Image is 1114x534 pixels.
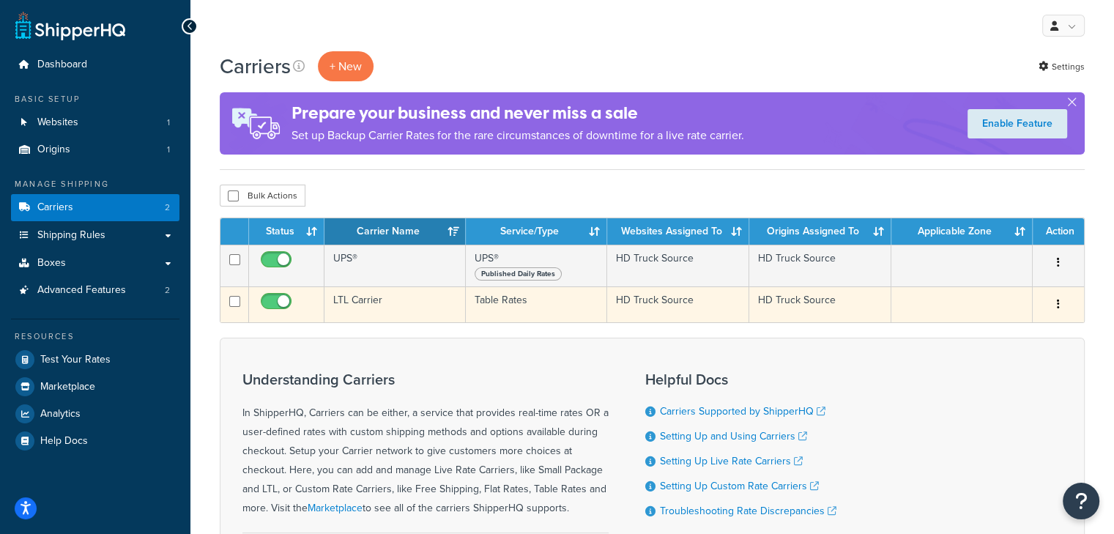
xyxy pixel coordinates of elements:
[37,257,66,270] span: Boxes
[607,218,749,245] th: Websites Assigned To: activate to sort column ascending
[749,245,891,286] td: HD Truck Source
[11,51,179,78] a: Dashboard
[891,218,1033,245] th: Applicable Zone: activate to sort column ascending
[660,478,819,494] a: Setting Up Custom Rate Carriers
[37,59,87,71] span: Dashboard
[466,218,607,245] th: Service/Type: activate to sort column ascending
[37,284,126,297] span: Advanced Features
[11,194,179,221] a: Carriers 2
[749,286,891,322] td: HD Truck Source
[11,136,179,163] li: Origins
[607,245,749,286] td: HD Truck Source
[220,185,305,207] button: Bulk Actions
[40,354,111,366] span: Test Your Rates
[466,286,607,322] td: Table Rates
[37,116,78,129] span: Websites
[1063,483,1099,519] button: Open Resource Center
[11,277,179,304] li: Advanced Features
[475,267,562,281] span: Published Daily Rates
[15,11,125,40] a: ShipperHQ Home
[11,330,179,343] div: Resources
[11,194,179,221] li: Carriers
[249,218,324,245] th: Status: activate to sort column ascending
[1033,218,1084,245] th: Action
[11,136,179,163] a: Origins 1
[11,93,179,105] div: Basic Setup
[165,284,170,297] span: 2
[40,381,95,393] span: Marketplace
[749,218,891,245] th: Origins Assigned To: activate to sort column ascending
[220,52,291,81] h1: Carriers
[660,503,836,519] a: Troubleshooting Rate Discrepancies
[11,428,179,454] a: Help Docs
[607,286,749,322] td: HD Truck Source
[167,116,170,129] span: 1
[11,346,179,373] a: Test Your Rates
[660,404,825,419] a: Carriers Supported by ShipperHQ
[292,101,744,125] h4: Prepare your business and never miss a sale
[968,109,1067,138] a: Enable Feature
[660,429,807,444] a: Setting Up and Using Carriers
[308,500,363,516] a: Marketplace
[324,286,466,322] td: LTL Carrier
[242,371,609,387] h3: Understanding Carriers
[11,250,179,277] a: Boxes
[37,229,105,242] span: Shipping Rules
[466,245,607,286] td: UPS®
[40,408,81,420] span: Analytics
[11,109,179,136] a: Websites 1
[37,201,73,214] span: Carriers
[11,374,179,400] a: Marketplace
[165,201,170,214] span: 2
[11,401,179,427] a: Analytics
[11,277,179,304] a: Advanced Features 2
[292,125,744,146] p: Set up Backup Carrier Rates for the rare circumstances of downtime for a live rate carrier.
[11,109,179,136] li: Websites
[242,371,609,518] div: In ShipperHQ, Carriers can be either, a service that provides real-time rates OR a user-defined r...
[167,144,170,156] span: 1
[11,178,179,190] div: Manage Shipping
[324,218,466,245] th: Carrier Name: activate to sort column ascending
[37,144,70,156] span: Origins
[660,453,803,469] a: Setting Up Live Rate Carriers
[40,435,88,448] span: Help Docs
[11,222,179,249] a: Shipping Rules
[318,51,374,81] button: + New
[324,245,466,286] td: UPS®
[220,92,292,155] img: ad-rules-rateshop-fe6ec290ccb7230408bd80ed9643f0289d75e0ffd9eb532fc0e269fcd187b520.png
[645,371,836,387] h3: Helpful Docs
[1039,56,1085,77] a: Settings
